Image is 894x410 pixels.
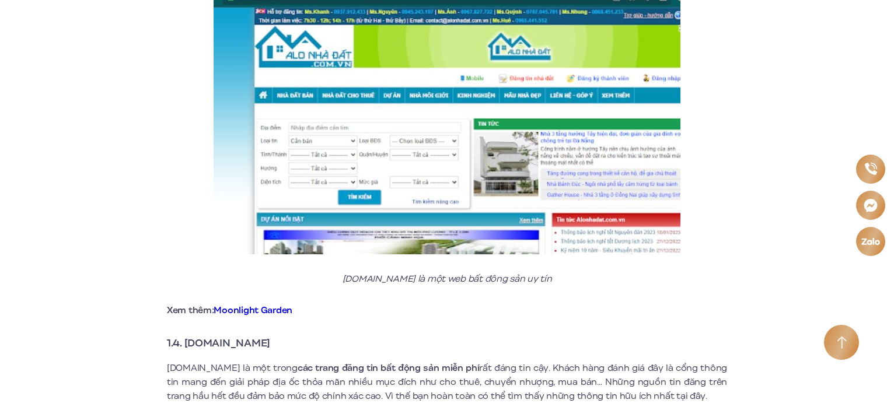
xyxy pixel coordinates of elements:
em: [DOMAIN_NAME] là một web bất đông sản uy tín [343,272,552,285]
p: [DOMAIN_NAME] là một trong rất đáng tin cậy. Khách hàng đánh giá đây là cổng thông tin mang đến g... [167,361,727,403]
img: Messenger icon [864,198,878,212]
strong: các trang đăng tin bất động sản miễn phí [298,362,480,374]
img: Arrow icon [837,336,847,349]
img: Phone icon [864,163,876,175]
a: Moonlight Garden [214,304,292,317]
strong: Xem thêm: [167,304,292,317]
img: Zalo icon [861,238,880,245]
strong: 1.4. [DOMAIN_NAME] [167,335,270,351]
